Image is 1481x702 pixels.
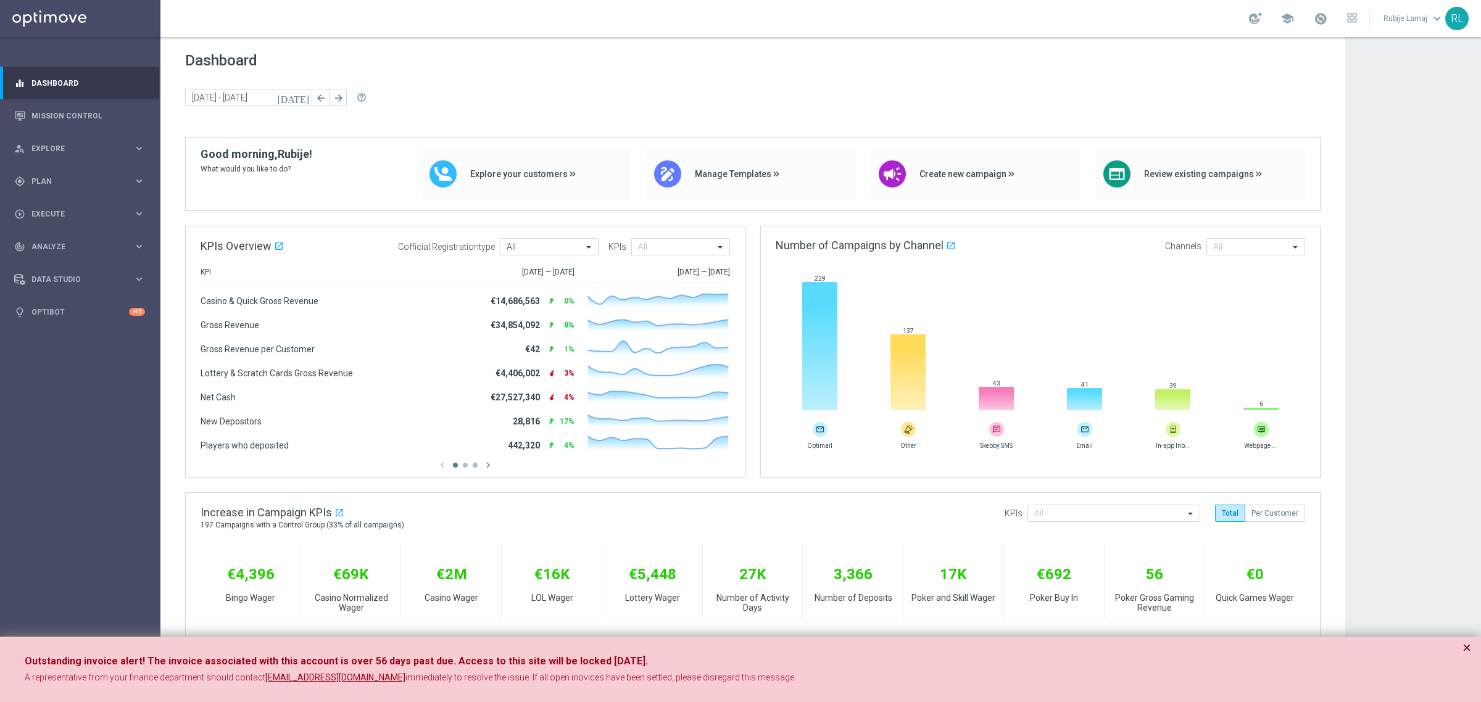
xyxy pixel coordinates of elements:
[1462,640,1471,655] button: Close
[14,78,25,89] i: equalizer
[265,672,405,684] a: [EMAIL_ADDRESS][DOMAIN_NAME]
[25,672,265,682] span: A representative from your finance department should contact
[1430,12,1444,25] span: keyboard_arrow_down
[14,242,146,252] button: track_changes Analyze keyboard_arrow_right
[129,308,145,316] div: +10
[133,142,145,154] i: keyboard_arrow_right
[14,275,146,284] button: Data Studio keyboard_arrow_right
[1280,12,1294,25] span: school
[31,295,129,328] a: Optibot
[31,243,133,250] span: Analyze
[14,144,146,154] button: person_search Explore keyboard_arrow_right
[31,178,133,185] span: Plan
[14,111,146,121] button: Mission Control
[133,175,145,187] i: keyboard_arrow_right
[14,176,146,186] button: gps_fixed Plan keyboard_arrow_right
[14,274,133,285] div: Data Studio
[14,209,25,220] i: play_circle_outline
[31,67,145,99] a: Dashboard
[14,67,145,99] div: Dashboard
[14,209,133,220] div: Execute
[14,176,133,187] div: Plan
[14,241,25,252] i: track_changes
[14,143,25,154] i: person_search
[14,78,146,88] button: equalizer Dashboard
[133,208,145,220] i: keyboard_arrow_right
[14,176,25,187] i: gps_fixed
[14,143,133,154] div: Explore
[31,276,133,283] span: Data Studio
[25,655,648,667] strong: Outstanding invoice alert! The invoice associated with this account is over 56 days past due. Acc...
[1382,9,1445,28] a: Rubije Lamajkeyboard_arrow_down
[31,145,133,152] span: Explore
[133,273,145,285] i: keyboard_arrow_right
[14,307,146,317] button: lightbulb Optibot +10
[405,672,796,682] span: immediately to resolve the issue. If all open inovices have been settled, please disregard this m...
[31,99,145,132] a: Mission Control
[14,241,133,252] div: Analyze
[133,241,145,252] i: keyboard_arrow_right
[1445,7,1469,30] div: RL
[14,209,146,219] button: play_circle_outline Execute keyboard_arrow_right
[14,307,25,318] i: lightbulb
[31,210,133,218] span: Execute
[14,99,145,132] div: Mission Control
[14,295,145,328] div: Optibot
